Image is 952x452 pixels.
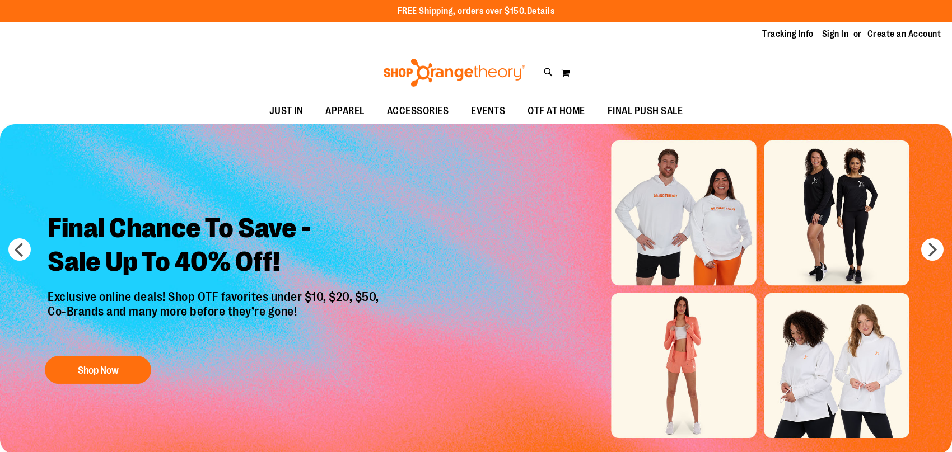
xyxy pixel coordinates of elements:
button: next [921,238,944,261]
a: EVENTS [460,98,516,124]
a: Details [527,6,555,16]
p: FREE Shipping, orders over $150. [398,5,555,18]
a: Sign In [822,28,849,40]
span: ACCESSORIES [387,98,449,124]
button: prev [8,238,31,261]
span: JUST IN [269,98,304,124]
span: EVENTS [471,98,505,124]
a: Create an Account [867,28,941,40]
a: FINAL PUSH SALE [596,98,694,124]
a: ACCESSORIES [376,98,460,124]
a: APPAREL [314,98,376,124]
a: Tracking Info [762,28,814,40]
span: OTF AT HOME [528,98,585,124]
span: APPAREL [325,98,365,124]
h2: Final Chance To Save - Sale Up To 40% Off! [39,203,390,290]
a: JUST IN [258,98,315,124]
button: Shop Now [45,356,151,384]
p: Exclusive online deals! Shop OTF favorites under $10, $20, $50, Co-Brands and many more before th... [39,290,390,345]
img: Shop Orangetheory [382,59,527,87]
a: OTF AT HOME [516,98,596,124]
span: FINAL PUSH SALE [608,98,683,124]
a: Final Chance To Save -Sale Up To 40% Off! Exclusive online deals! Shop OTF favorites under $10, $... [39,203,390,389]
